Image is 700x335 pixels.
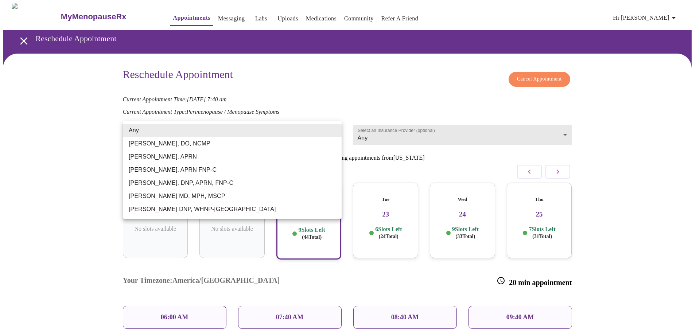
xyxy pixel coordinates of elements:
li: [PERSON_NAME], APRN FNP-C [123,163,342,176]
li: [PERSON_NAME] DNP, WHNP-[GEOGRAPHIC_DATA] [123,203,342,216]
li: [PERSON_NAME], DO, NCMP [123,137,342,150]
li: [PERSON_NAME] MD, MPH, MSCP [123,190,342,203]
li: [PERSON_NAME], DNP, APRN, FNP-C [123,176,342,190]
li: [PERSON_NAME], APRN [123,150,342,163]
li: Any [123,124,342,137]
